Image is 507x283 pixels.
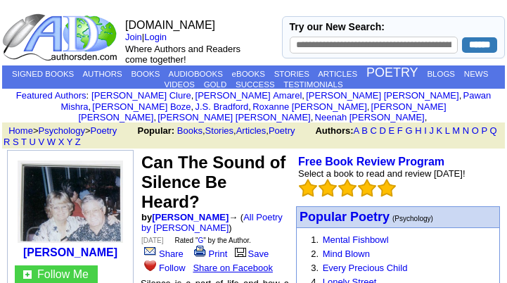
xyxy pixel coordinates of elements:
[125,32,142,42] a: Join
[21,137,27,147] a: T
[205,125,233,136] a: Stories
[315,112,425,122] a: Neenah [PERSON_NAME]
[193,92,195,100] font: i
[141,212,283,233] font: → ( )
[392,215,433,222] font: (Psychology)
[58,137,65,147] a: X
[2,13,120,62] img: logo_ad.gif
[299,179,317,197] img: bigemptystars.png
[427,114,428,122] font: i
[195,90,302,101] a: [PERSON_NAME] Amarel
[144,32,167,42] a: Login
[174,237,250,244] font: Rated " " by the Author.
[29,137,35,147] a: U
[358,179,376,197] img: bigemptystars.png
[311,263,319,273] font: 3.
[370,125,376,136] a: C
[75,137,81,147] a: Z
[144,246,156,257] img: share_page.gif
[323,234,389,245] a: Mental Fishbowl
[168,70,222,78] a: AUDIOBOOKS
[323,263,408,273] a: Every Precious Child
[290,21,385,32] label: Try our New Search:
[8,125,33,136] a: Home
[13,137,19,147] a: S
[164,80,194,89] a: VIDEOS
[18,161,123,243] img: 26416.jpg
[318,70,357,78] a: ARTICLES
[204,80,227,89] a: GOLD
[91,90,191,101] a: [PERSON_NAME] Clure
[397,125,403,136] a: F
[141,249,184,259] a: Share
[251,103,252,111] font: i
[92,101,191,112] a: [PERSON_NAME] Boze
[445,125,450,136] a: L
[415,125,421,136] a: H
[125,44,240,65] font: Where Authors and Readers come together!
[78,101,446,122] a: [PERSON_NAME] [PERSON_NAME]
[23,246,117,258] a: [PERSON_NAME]
[252,101,367,112] a: Roxanne [PERSON_NAME]
[313,114,314,122] font: i
[369,103,371,111] font: i
[156,114,158,122] font: i
[198,237,204,244] a: G
[323,249,370,259] a: Mind Blown
[194,246,206,257] img: print.gif
[236,125,267,136] a: Articles
[361,125,368,136] a: B
[131,70,160,78] a: BOOKS
[481,125,487,136] a: P
[319,179,337,197] img: bigemptystars.png
[12,70,74,78] a: SIGNED BOOKS
[39,125,85,136] a: Psychology
[4,125,134,136] font: > >
[366,65,418,80] a: POETRY
[141,153,285,211] font: Can The Sound of Silence Be Heard?
[298,156,444,168] a: Free Book Review Program
[195,101,248,112] a: J.S. Bradford
[405,125,412,136] a: G
[158,112,310,122] a: [PERSON_NAME] [PERSON_NAME]
[60,90,491,112] a: Pawan Mishra
[452,125,460,136] a: M
[429,125,434,136] a: J
[427,70,455,78] a: BLOGS
[4,125,497,147] font: , , ,
[137,125,174,136] b: Popular:
[472,125,479,136] a: O
[437,125,443,136] a: K
[490,125,497,136] a: Q
[191,249,228,259] a: Print
[16,90,89,101] font: :
[91,125,117,136] a: Poetry
[141,212,283,233] a: All Poetry by [PERSON_NAME]
[283,80,342,89] a: TESTIMONIALS
[315,125,353,136] b: Authors:
[424,125,427,136] a: I
[461,92,463,100] font: i
[298,168,466,179] font: Select a book to read and review [DATE]!
[300,210,390,224] font: Popular Poetry
[38,137,44,147] a: V
[311,249,319,259] font: 2.
[23,270,32,279] img: gc.jpg
[141,263,186,273] a: Follow
[389,125,395,136] a: E
[16,90,86,101] a: Featured Authors
[338,179,357,197] img: bigemptystars.png
[232,70,265,78] a: eBOOKS
[144,259,156,271] img: heart.gif
[193,103,195,111] font: i
[464,70,489,78] a: NEWS
[47,137,56,147] a: W
[311,234,319,245] font: 1.
[274,70,309,78] a: STORIES
[125,32,172,42] font: |
[269,125,295,136] a: Poetry
[236,80,275,89] a: SUCCESS
[193,263,272,273] a: Share on Facebook
[4,137,10,147] a: R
